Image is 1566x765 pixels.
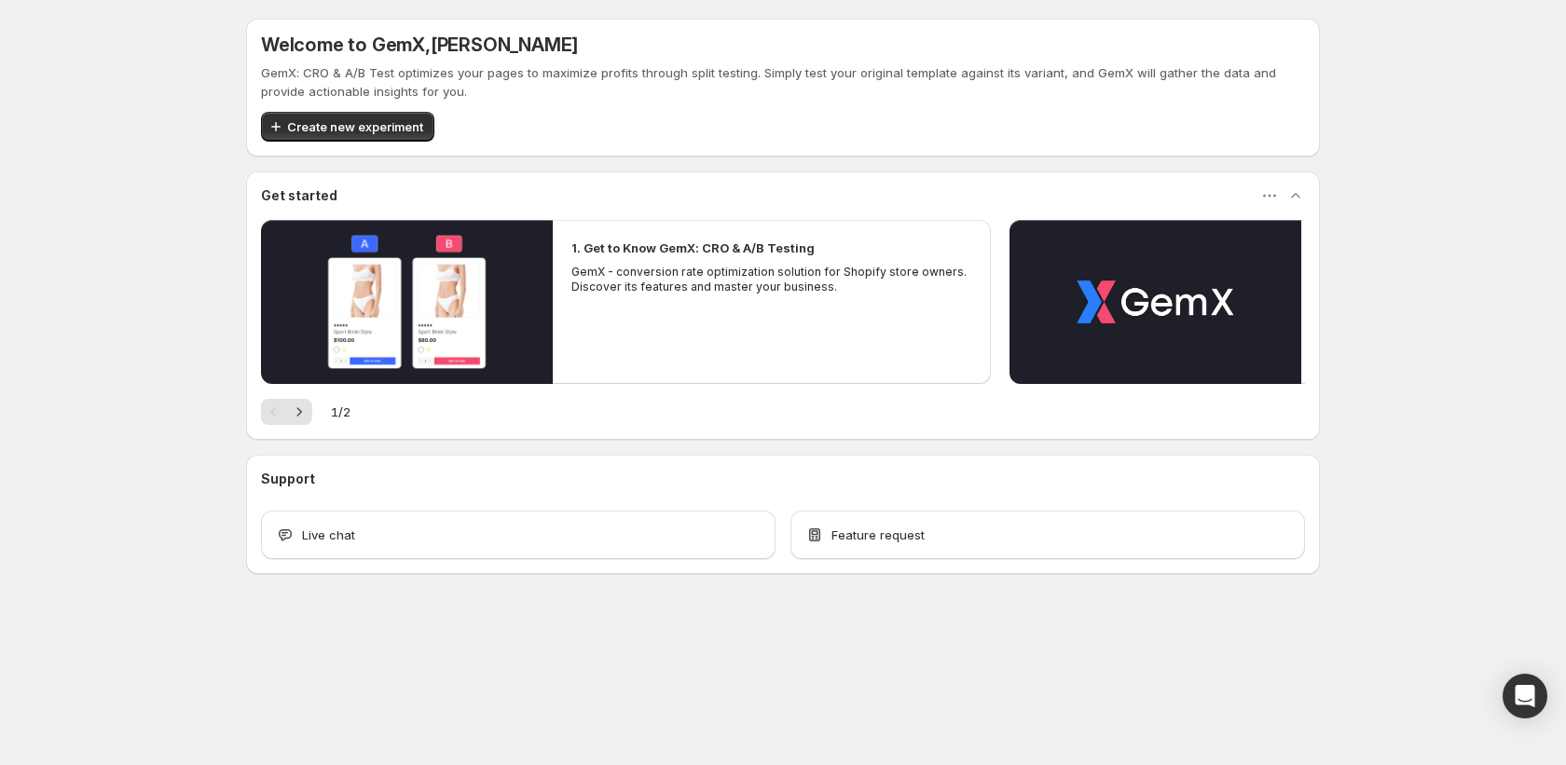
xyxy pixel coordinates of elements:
[571,239,815,257] h2: 1. Get to Know GemX: CRO & A/B Testing
[302,526,355,544] span: Live chat
[1010,220,1301,384] button: Play video
[261,63,1305,101] p: GemX: CRO & A/B Test optimizes your pages to maximize profits through split testing. Simply test ...
[331,403,350,421] span: 1 / 2
[261,220,553,384] button: Play video
[261,186,337,205] h3: Get started
[286,399,312,425] button: Next
[571,265,972,294] p: GemX - conversion rate optimization solution for Shopify store owners. Discover its features and ...
[261,34,578,56] h5: Welcome to GemX
[287,117,423,136] span: Create new experiment
[261,399,312,425] nav: Pagination
[425,34,578,56] span: , [PERSON_NAME]
[261,112,434,142] button: Create new experiment
[261,470,315,488] h3: Support
[831,526,925,544] span: Feature request
[1503,674,1547,718] div: Open Intercom Messenger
